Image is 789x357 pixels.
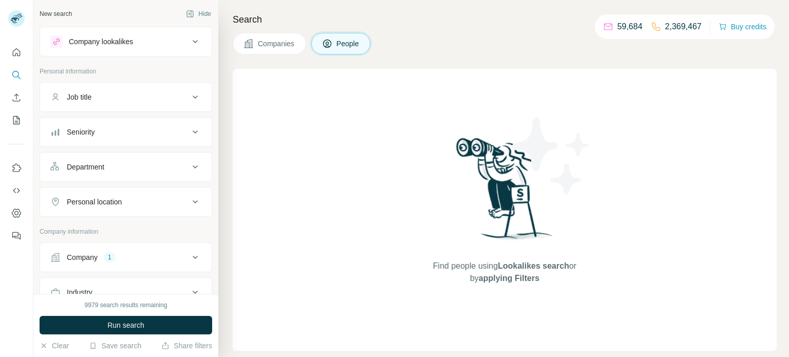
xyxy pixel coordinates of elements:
[258,39,295,49] span: Companies
[422,260,587,285] span: Find people using or by
[67,252,98,262] div: Company
[40,155,212,179] button: Department
[8,227,25,245] button: Feedback
[40,245,212,270] button: Company1
[40,9,72,18] div: New search
[336,39,360,49] span: People
[107,320,144,330] span: Run search
[8,88,25,107] button: Enrich CSV
[40,227,212,236] p: Company information
[617,21,643,33] p: 59,684
[8,181,25,200] button: Use Surfe API
[8,204,25,222] button: Dashboard
[67,92,91,102] div: Job title
[67,287,92,297] div: Industry
[40,120,212,144] button: Seniority
[505,110,597,202] img: Surfe Illustration - Stars
[40,190,212,214] button: Personal location
[233,12,777,27] h4: Search
[40,67,212,76] p: Personal information
[67,127,95,137] div: Seniority
[665,21,702,33] p: 2,369,467
[40,341,69,351] button: Clear
[8,159,25,177] button: Use Surfe on LinkedIn
[161,341,212,351] button: Share filters
[67,197,122,207] div: Personal location
[452,135,558,250] img: Surfe Illustration - Woman searching with binoculars
[498,261,569,270] span: Lookalikes search
[40,29,212,54] button: Company lookalikes
[69,36,133,47] div: Company lookalikes
[8,66,25,84] button: Search
[719,20,766,34] button: Buy credits
[8,43,25,62] button: Quick start
[40,85,212,109] button: Job title
[104,253,116,262] div: 1
[67,162,104,172] div: Department
[85,300,167,310] div: 9979 search results remaining
[479,274,539,283] span: applying Filters
[40,316,212,334] button: Run search
[8,111,25,129] button: My lists
[179,6,218,22] button: Hide
[89,341,141,351] button: Save search
[40,280,212,305] button: Industry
